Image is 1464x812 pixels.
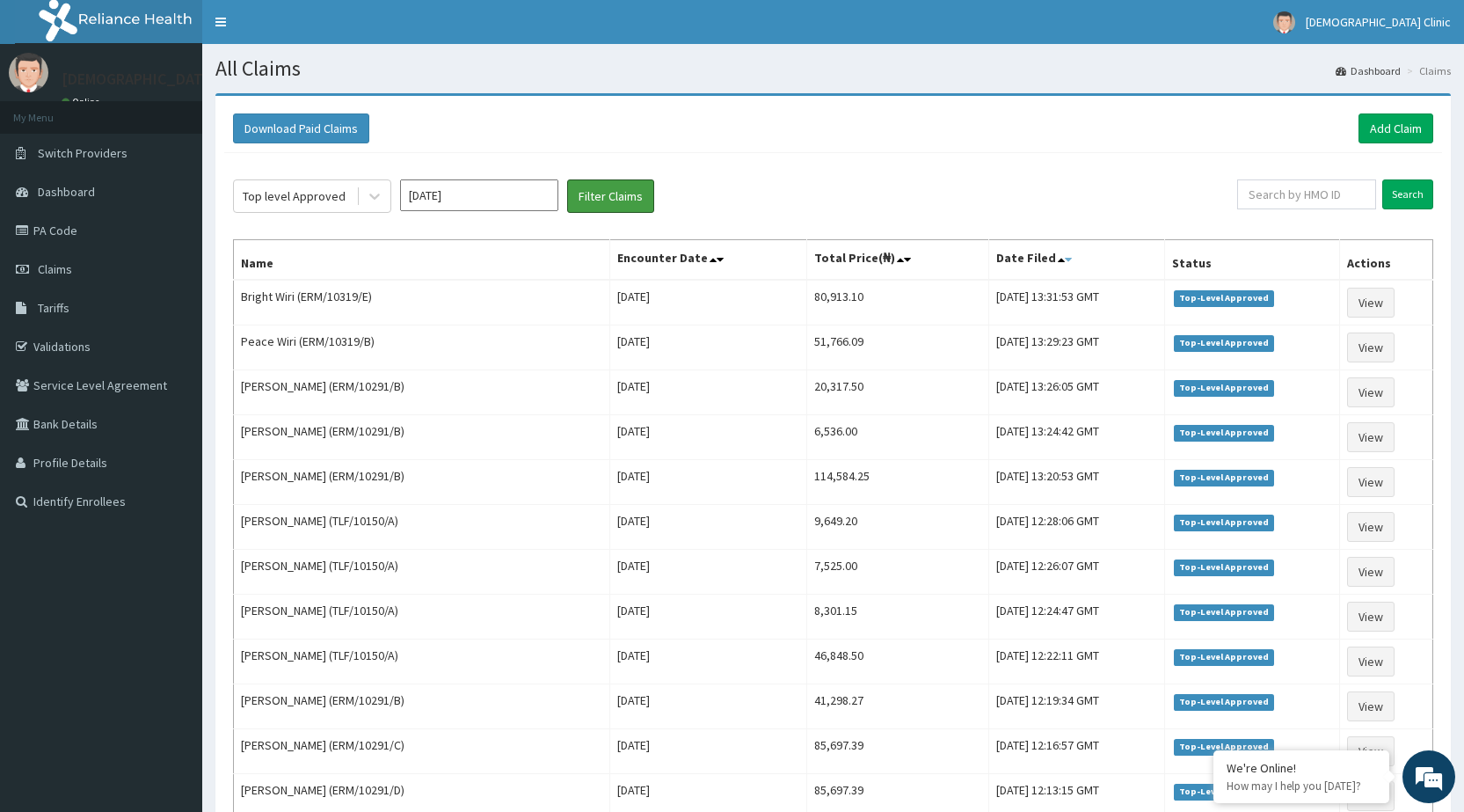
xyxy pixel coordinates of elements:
a: View [1347,691,1395,721]
a: View [1347,467,1395,497]
button: Download Paid Claims [233,113,369,143]
input: Search [1382,179,1433,209]
td: 46,848.50 [806,640,988,684]
th: Total Price(₦) [806,240,988,281]
td: [DATE] [610,550,807,595]
td: [DATE] 12:19:34 GMT [989,684,1165,729]
td: [PERSON_NAME] (TLF/10150/A) [234,640,610,684]
div: Chat with us now [91,99,295,121]
span: Top-Level Approved [1174,784,1275,800]
a: Add Claim [1358,113,1433,143]
td: 41,298.27 [806,684,988,729]
td: [PERSON_NAME] (ERM/10291/B) [234,684,610,729]
a: View [1347,422,1395,452]
div: Top level Approved [243,187,346,205]
td: [DATE] [610,460,807,505]
span: Tariffs [38,300,69,316]
a: View [1347,333,1395,362]
td: 51,766.09 [806,326,988,370]
a: View [1347,557,1395,587]
span: Top-Level Approved [1174,290,1275,306]
input: Search by HMO ID [1237,179,1376,209]
span: [DEMOGRAPHIC_DATA] Clinic [1306,14,1451,30]
td: [DATE] [610,595,807,640]
td: [DATE] 12:16:57 GMT [989,729,1165,774]
td: 8,301.15 [806,595,988,640]
td: [DATE] [610,415,807,460]
li: Claims [1402,63,1451,78]
a: View [1347,647,1395,677]
th: Encounter Date [610,240,807,281]
td: Peace Wiri (ERM/10319/B) [234,326,610,370]
td: [PERSON_NAME] (ERM/10291/C) [234,729,610,774]
th: Date Filed [989,240,1165,281]
td: [DATE] 13:31:53 GMT [989,280,1165,326]
a: View [1347,736,1395,766]
td: 9,649.20 [806,505,988,550]
td: [PERSON_NAME] (ERM/10291/B) [234,370,610,415]
td: 20,317.50 [806,370,988,415]
a: View [1347,512,1395,542]
td: [PERSON_NAME] (TLF/10150/A) [234,505,610,550]
a: Dashboard [1336,63,1401,78]
p: [DEMOGRAPHIC_DATA] Clinic [62,71,258,87]
img: d_794563401_company_1708531726252_794563401 [33,88,71,132]
span: Top-Level Approved [1174,694,1275,710]
span: Top-Level Approved [1174,425,1275,441]
td: [DATE] 13:26:05 GMT [989,370,1165,415]
th: Actions [1340,240,1433,281]
td: [DATE] 12:22:11 GMT [989,640,1165,684]
td: [DATE] [610,370,807,415]
td: [DATE] [610,729,807,774]
span: Claims [38,261,72,277]
td: [DATE] [610,505,807,550]
th: Name [234,240,610,281]
div: Minimize live chat window [288,9,331,51]
span: Top-Level Approved [1174,604,1275,620]
span: Top-Level Approved [1174,515,1275,530]
p: How may I help you today? [1227,779,1376,794]
td: [DATE] [610,280,807,326]
a: View [1347,288,1395,318]
td: [DATE] 13:20:53 GMT [989,460,1165,505]
h1: All Claims [215,57,1451,80]
td: 80,913.10 [806,280,988,326]
div: We're Online! [1227,760,1376,776]
span: Top-Level Approved [1174,380,1275,396]
a: View [1347,377,1395,407]
td: 114,584.25 [806,460,988,505]
td: 6,536.00 [806,415,988,460]
span: Top-Level Approved [1174,470,1275,486]
span: Top-Level Approved [1174,335,1275,351]
span: Top-Level Approved [1174,560,1275,575]
img: User Image [1273,11,1295,33]
td: 7,525.00 [806,550,988,595]
span: Dashboard [38,184,95,200]
td: [PERSON_NAME] (TLF/10150/A) [234,550,610,595]
td: [DATE] 13:29:23 GMT [989,326,1165,370]
td: [DATE] [610,640,807,684]
td: [DATE] 12:26:07 GMT [989,550,1165,595]
td: 85,697.39 [806,729,988,774]
td: [DATE] 12:28:06 GMT [989,505,1165,550]
input: Select Month and Year [400,179,558,211]
td: [DATE] [610,684,807,729]
td: [DATE] 12:24:47 GMT [989,595,1165,640]
img: User Image [9,53,48,92]
button: Filter Claims [567,179,654,213]
a: View [1347,602,1395,632]
textarea: Type your message and hit 'Enter' [9,480,335,542]
td: [DATE] [610,326,807,370]
th: Status [1164,240,1339,281]
span: Top-Level Approved [1174,739,1275,755]
td: [PERSON_NAME] (TLF/10150/A) [234,595,610,640]
td: Bright Wiri (ERM/10319/E) [234,280,610,326]
span: We're online! [102,222,243,399]
span: Top-Level Approved [1174,649,1275,665]
td: [PERSON_NAME] (ERM/10291/B) [234,460,610,505]
span: Switch Providers [38,145,127,161]
td: [PERSON_NAME] (ERM/10291/B) [234,415,610,460]
td: [DATE] 13:24:42 GMT [989,415,1165,460]
a: Online [62,96,104,108]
